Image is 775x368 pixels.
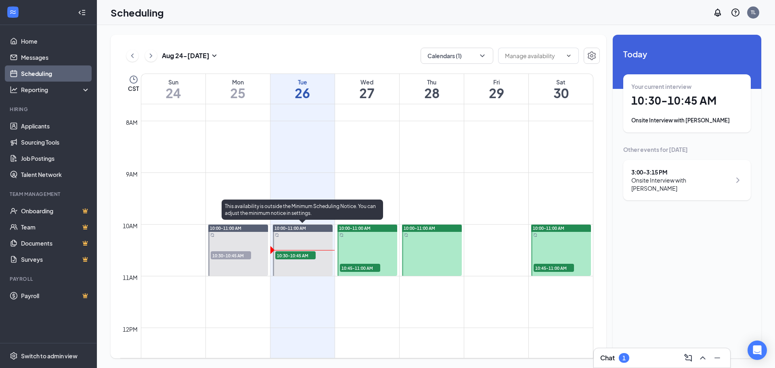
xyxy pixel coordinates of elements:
[147,51,155,61] svg: ChevronRight
[209,51,219,61] svg: SmallChevronDown
[10,275,88,282] div: Payroll
[698,353,708,363] svg: ChevronUp
[21,166,90,183] a: Talent Network
[10,352,18,360] svg: Settings
[335,78,399,86] div: Wed
[21,150,90,166] a: Job Postings
[141,74,205,104] a: August 24, 2025
[623,48,751,60] span: Today
[600,353,615,362] h3: Chat
[78,8,86,17] svg: Collapse
[121,273,139,282] div: 11am
[529,86,593,100] h1: 30
[533,225,564,231] span: 10:00-11:00 AM
[631,168,731,176] div: 3:00 - 3:15 PM
[121,325,139,334] div: 12pm
[464,86,528,100] h1: 29
[421,48,493,64] button: Calendars (1)ChevronDown
[274,225,306,231] span: 10:00-11:00 AM
[270,74,335,104] a: August 26, 2025
[505,51,562,60] input: Manage availability
[270,86,335,100] h1: 26
[141,86,205,100] h1: 24
[21,235,90,251] a: DocumentsCrown
[124,118,139,127] div: 8am
[631,116,743,124] div: Onsite Interview with [PERSON_NAME]
[400,86,464,100] h1: 28
[21,65,90,82] a: Scheduling
[631,94,743,107] h1: 10:30 - 10:45 AM
[21,134,90,150] a: Sourcing Tools
[21,86,90,94] div: Reporting
[124,170,139,179] div: 9am
[584,48,600,64] button: Settings
[712,353,722,363] svg: Minimize
[529,78,593,86] div: Sat
[622,355,626,362] div: 1
[682,351,695,364] button: ComposeMessage
[529,74,593,104] a: August 30, 2025
[10,106,88,113] div: Hiring
[275,251,316,259] span: 10:30-10:45 AM
[683,353,693,363] svg: ComposeMessage
[335,86,399,100] h1: 27
[748,341,767,360] div: Open Intercom Messenger
[141,78,205,86] div: Sun
[222,200,383,220] div: This availability is outside the Minimum Scheduling Notice. You can adjust the minimum notice in ...
[631,82,743,90] div: Your current interview
[733,175,743,185] svg: ChevronRight
[566,53,572,59] svg: ChevronDown
[21,288,90,304] a: PayrollCrown
[339,225,371,231] span: 10:00-11:00 AM
[21,352,77,360] div: Switch to admin view
[587,51,597,61] svg: Settings
[534,264,574,272] span: 10:45-11:00 AM
[270,78,335,86] div: Tue
[21,118,90,134] a: Applicants
[21,33,90,49] a: Home
[340,264,380,272] span: 10:45-11:00 AM
[206,74,270,104] a: August 25, 2025
[210,225,241,231] span: 10:00-11:00 AM
[162,51,209,60] h3: Aug 24 - [DATE]
[275,233,279,237] svg: Sync
[121,221,139,230] div: 10am
[339,233,344,237] svg: Sync
[21,219,90,235] a: TeamCrown
[111,6,164,19] h1: Scheduling
[21,251,90,267] a: SurveysCrown
[10,191,88,198] div: Team Management
[400,78,464,86] div: Thu
[211,251,251,259] span: 10:30-10:45 AM
[400,74,464,104] a: August 28, 2025
[464,74,528,104] a: August 29, 2025
[404,225,435,231] span: 10:00-11:00 AM
[210,233,214,237] svg: Sync
[128,84,139,93] span: CST
[711,351,724,364] button: Minimize
[533,233,537,237] svg: Sync
[129,75,138,84] svg: Clock
[713,8,723,17] svg: Notifications
[478,52,486,60] svg: ChevronDown
[21,49,90,65] a: Messages
[696,351,709,364] button: ChevronUp
[9,8,17,16] svg: WorkstreamLogo
[404,233,408,237] svg: Sync
[335,74,399,104] a: August 27, 2025
[731,8,740,17] svg: QuestionInfo
[631,176,731,192] div: Onsite Interview with [PERSON_NAME]
[751,9,756,16] div: TL
[206,86,270,100] h1: 25
[126,50,138,62] button: ChevronLeft
[464,78,528,86] div: Fri
[128,51,136,61] svg: ChevronLeft
[623,145,751,154] div: Other events for [DATE]
[145,50,157,62] button: ChevronRight
[21,203,90,219] a: OnboardingCrown
[206,78,270,86] div: Mon
[10,86,18,94] svg: Analysis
